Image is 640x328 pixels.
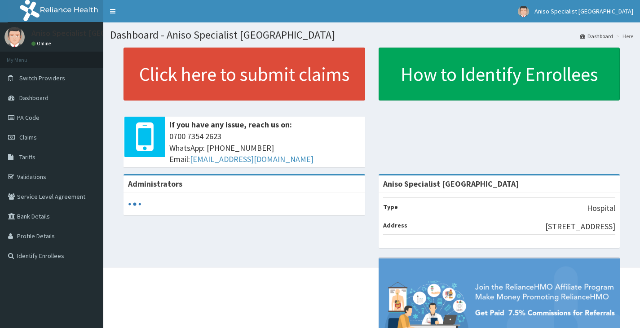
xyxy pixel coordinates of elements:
p: Hospital [587,202,615,214]
span: Claims [19,133,37,141]
svg: audio-loading [128,197,141,211]
a: Click here to submit claims [124,48,365,101]
a: How to Identify Enrollees [379,48,620,101]
span: Tariffs [19,153,35,161]
p: [STREET_ADDRESS] [545,221,615,232]
strong: Aniso Specialist [GEOGRAPHIC_DATA] [383,179,519,189]
b: Administrators [128,179,182,189]
a: [EMAIL_ADDRESS][DOMAIN_NAME] [190,154,313,164]
b: Address [383,221,407,229]
span: Aniso Specialist [GEOGRAPHIC_DATA] [534,7,633,15]
span: Switch Providers [19,74,65,82]
h1: Dashboard - Aniso Specialist [GEOGRAPHIC_DATA] [110,29,633,41]
p: Aniso Specialist [GEOGRAPHIC_DATA] [31,29,163,37]
img: User Image [518,6,529,17]
img: User Image [4,27,25,47]
span: 0700 7354 2623 WhatsApp: [PHONE_NUMBER] Email: [169,131,361,165]
a: Online [31,40,53,47]
b: Type [383,203,398,211]
a: Dashboard [580,32,613,40]
span: Dashboard [19,94,49,102]
b: If you have any issue, reach us on: [169,119,292,130]
li: Here [614,32,633,40]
